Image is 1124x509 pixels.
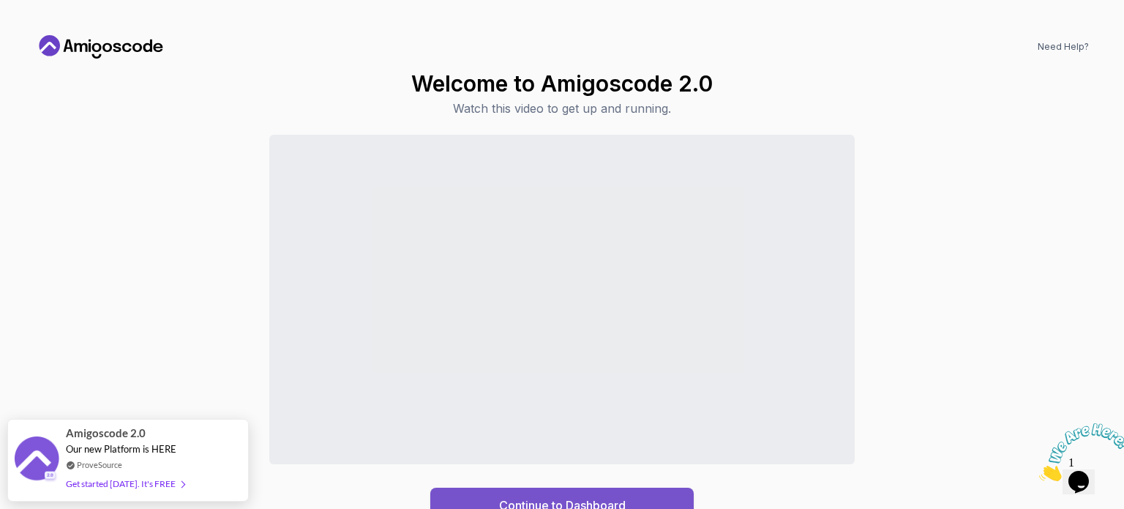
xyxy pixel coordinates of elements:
[6,6,97,64] img: Chat attention grabber
[15,436,59,484] img: provesource social proof notification image
[66,425,146,442] span: Amigoscode 2.0
[6,6,12,18] span: 1
[77,458,122,471] a: ProveSource
[1038,41,1089,53] a: Need Help?
[35,35,167,59] a: Home link
[269,135,855,464] iframe: Sales Video
[66,443,176,455] span: Our new Platform is HERE
[66,475,184,492] div: Get started [DATE]. It's FREE
[411,100,713,117] p: Watch this video to get up and running.
[1033,417,1124,487] iframe: chat widget
[411,70,713,97] h1: Welcome to Amigoscode 2.0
